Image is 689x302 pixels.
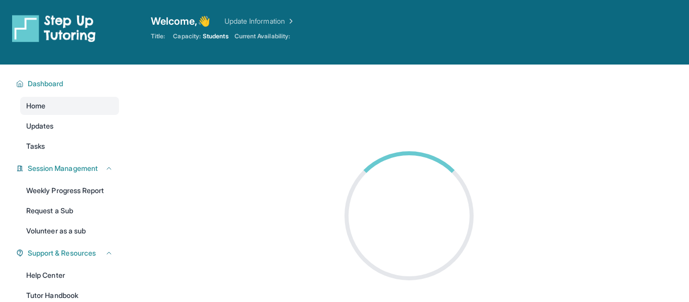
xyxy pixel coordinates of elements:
[20,117,119,135] a: Updates
[20,137,119,155] a: Tasks
[26,101,45,111] span: Home
[20,266,119,284] a: Help Center
[28,79,64,89] span: Dashboard
[20,202,119,220] a: Request a Sub
[24,79,113,89] button: Dashboard
[28,248,96,258] span: Support & Resources
[26,121,54,131] span: Updates
[151,32,165,40] span: Title:
[20,97,119,115] a: Home
[24,248,113,258] button: Support & Resources
[203,32,228,40] span: Students
[285,16,295,26] img: Chevron Right
[20,222,119,240] a: Volunteer as a sub
[12,14,96,42] img: logo
[173,32,201,40] span: Capacity:
[28,163,98,173] span: Session Management
[224,16,295,26] a: Update Information
[20,182,119,200] a: Weekly Progress Report
[24,163,113,173] button: Session Management
[26,141,45,151] span: Tasks
[151,14,210,28] span: Welcome, 👋
[235,32,290,40] span: Current Availability:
